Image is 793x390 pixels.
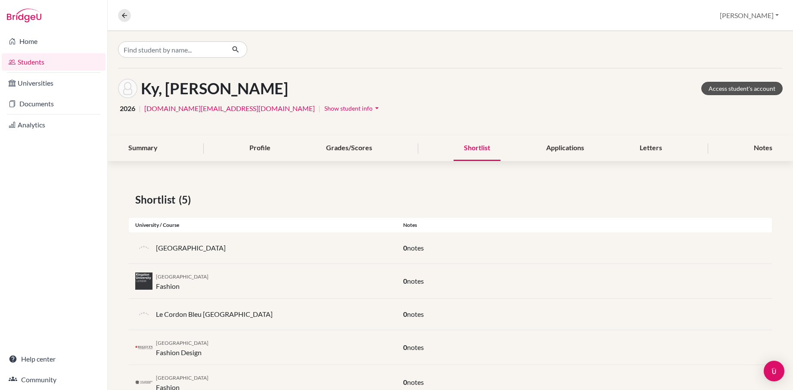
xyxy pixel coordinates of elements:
img: default-university-logo-42dd438d0b49c2174d4c41c49dcd67eec2da6d16b3a2f6d5de70cc347232e317.png [135,239,152,257]
input: Find student by name... [118,41,225,58]
a: Access student's account [701,82,783,95]
a: Students [2,53,106,71]
span: (5) [179,192,194,207]
span: notes [407,378,424,386]
div: Fashion Design [156,337,208,358]
a: Universities [2,74,106,92]
span: | [318,103,320,114]
div: Fashion [156,271,208,291]
i: arrow_drop_down [373,104,381,112]
a: Home [2,33,106,50]
button: [PERSON_NAME] [716,7,783,24]
p: [GEOGRAPHIC_DATA] [156,243,226,253]
button: Show student infoarrow_drop_down [324,102,382,115]
span: 2026 [120,103,135,114]
a: [DOMAIN_NAME][EMAIL_ADDRESS][DOMAIN_NAME] [144,103,315,114]
span: 0 [403,343,407,351]
span: [GEOGRAPHIC_DATA] [156,273,208,280]
div: Grades/Scores [316,136,383,161]
span: 0 [403,378,407,386]
span: 0 [403,310,407,318]
div: Notes [743,136,783,161]
span: [GEOGRAPHIC_DATA] [156,340,208,346]
div: Letters [629,136,672,161]
span: notes [407,310,424,318]
span: Shortlist [135,192,179,207]
img: gb_e56_d3pj2c4f.png [135,379,152,386]
span: notes [407,277,424,285]
a: Analytics [2,116,106,133]
p: Le Cordon Bleu [GEOGRAPHIC_DATA] [156,309,273,319]
img: default-university-logo-42dd438d0b49c2174d4c41c49dcd67eec2da6d16b3a2f6d5de70cc347232e317.png [135,306,152,323]
div: Summary [118,136,168,161]
a: Community [2,371,106,388]
img: gb_r18__av5cuu8.png [135,344,152,351]
img: Chan Molynisa Ky's avatar [118,79,137,98]
a: Help center [2,350,106,368]
span: notes [407,244,424,252]
div: Profile [239,136,281,161]
div: Notes [397,221,772,229]
h1: Ky, [PERSON_NAME] [141,79,288,98]
div: Applications [536,136,594,161]
span: Show student info [324,105,373,112]
span: notes [407,343,424,351]
div: Open Intercom Messenger [764,361,784,381]
img: gb_k84_ck8f2tte.jpeg [135,272,152,290]
div: University / Course [129,221,397,229]
div: Shortlist [454,136,501,161]
img: Bridge-U [7,9,41,22]
span: | [139,103,141,114]
span: [GEOGRAPHIC_DATA] [156,375,208,381]
span: 0 [403,277,407,285]
a: Documents [2,95,106,112]
span: 0 [403,244,407,252]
